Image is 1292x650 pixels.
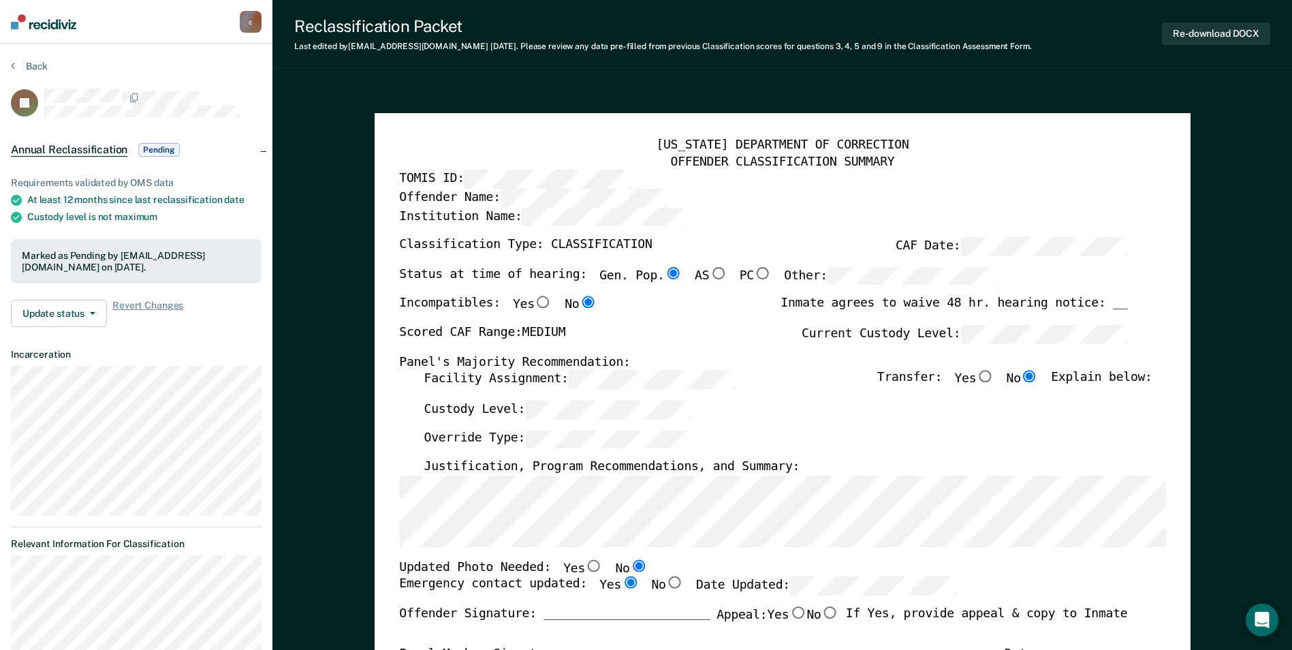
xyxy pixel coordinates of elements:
input: AS [709,267,727,279]
input: CAF Date: [960,237,1127,256]
input: Offender Name: [500,189,667,207]
label: Classification Type: CLASSIFICATION [399,237,652,256]
label: Scored CAF Range: MEDIUM [399,325,565,343]
label: Current Custody Level: [802,325,1127,343]
label: Offender Name: [399,189,667,207]
div: Inmate agrees to waive 48 hr. hearing notice: __ [781,296,1127,325]
button: Back [11,60,48,72]
div: Transfer: Explain below: [877,371,1152,401]
label: Institution Name: [399,207,689,226]
span: [DATE] [490,42,516,51]
div: Custody level is not [27,211,262,223]
input: Date Updated: [790,577,957,595]
input: TOMIS ID: [464,170,631,189]
div: [US_STATE] DEPARTMENT OF CORRECTION [399,138,1165,154]
label: Facility Assignment: [424,371,735,389]
span: Pending [138,143,179,157]
label: Yes [599,577,639,595]
div: Last edited by [EMAIL_ADDRESS][DOMAIN_NAME] . Please review any data pre-filled from previous Cla... [294,42,1032,51]
input: Yes [976,371,994,383]
span: maximum [114,211,157,222]
input: Facility Assignment: [568,371,735,389]
div: Offender Signature: _______________________ If Yes, provide appeal & copy to Inmate [399,606,1127,646]
label: CAF Date: [896,237,1127,256]
input: No [1021,371,1039,383]
label: Appeal: [716,606,839,635]
input: Institution Name: [522,207,689,226]
input: PC [754,267,772,279]
dt: Incarceration [11,349,262,360]
span: Annual Reclassification [11,143,127,157]
label: Yes [513,296,552,314]
label: AS [695,267,727,285]
div: At least 12 months since last reclassification [27,194,262,206]
button: Re-download DOCX [1162,22,1270,45]
input: No [629,559,647,572]
label: Yes [954,371,994,389]
input: Yes [534,296,552,309]
label: No [565,296,597,314]
label: Yes [563,559,603,577]
label: Custody Level: [424,401,692,419]
div: Open Intercom Messenger [1246,604,1278,636]
label: No [806,606,838,624]
label: Other: [784,267,994,285]
div: Emergency contact updated: [399,577,957,607]
dt: Relevant Information For Classification [11,538,262,550]
label: TOMIS ID: [399,170,631,189]
button: c [240,11,262,33]
input: Yes [585,559,603,572]
input: Other: [828,267,994,285]
input: Custody Level: [525,401,692,419]
input: Yes [621,577,639,589]
input: No [665,577,683,589]
label: No [651,577,683,595]
input: Current Custody Level: [960,325,1127,343]
span: date [224,194,244,205]
label: PC [739,267,771,285]
div: Status at time of hearing: [399,267,994,297]
label: Gen. Pop. [599,267,682,285]
button: Update status [11,300,107,327]
img: Recidiviz [11,14,76,29]
div: Panel's Majority Recommendation: [399,354,1127,371]
div: Reclassification Packet [294,16,1032,36]
label: Justification, Program Recommendations, and Summary: [424,460,800,476]
label: No [615,559,647,577]
input: Gen. Pop. [664,267,682,279]
label: Date Updated: [696,577,957,595]
input: No [579,296,597,309]
label: Override Type: [424,430,692,448]
div: Requirements validated by OMS data [11,177,262,189]
input: No [821,606,838,619]
div: Updated Photo Needed: [399,559,648,577]
input: Override Type: [525,430,692,448]
span: Revert Changes [112,300,183,327]
label: No [1006,371,1038,389]
label: Yes [767,606,806,624]
div: Marked as Pending by [EMAIL_ADDRESS][DOMAIN_NAME] on [DATE]. [22,250,251,273]
div: OFFENDER CLASSIFICATION SUMMARY [399,154,1165,170]
input: Yes [789,606,806,619]
div: Incompatibles: [399,296,597,325]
